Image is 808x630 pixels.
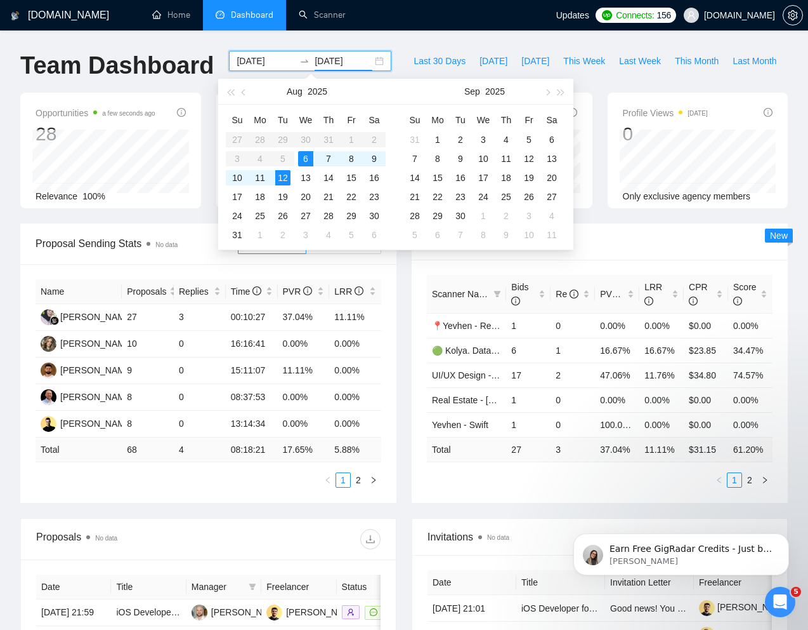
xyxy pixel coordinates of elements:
[271,206,294,225] td: 2025-08-26
[321,227,336,243] div: 4
[298,151,313,166] div: 6
[192,607,284,617] a: MK[PERSON_NAME]
[432,395,663,405] a: Real Estate - [GEOGRAPHIC_DATA] - React General - СL
[544,151,559,166] div: 13
[340,168,363,187] td: 2025-08-15
[544,189,559,204] div: 27
[11,6,20,26] img: logo
[41,363,56,379] img: KZ
[370,608,377,616] span: message
[41,418,133,428] a: YS[PERSON_NAME]
[340,149,363,168] td: 2025-08-08
[36,105,155,121] span: Opportunities
[29,91,49,112] img: Profile image for Mariia
[765,587,795,617] iframe: Intercom live chat
[226,168,249,187] td: 2025-08-10
[430,132,445,147] div: 1
[41,336,56,352] img: MD
[556,51,612,71] button: This Week
[407,51,472,71] button: Last 30 Days
[783,10,802,20] span: setting
[299,56,310,66] span: swap-right
[299,56,310,66] span: to
[329,304,381,331] td: 11.11%
[344,208,359,224] div: 29
[363,206,386,225] td: 2025-08-30
[20,51,214,81] h1: Team Dashboard
[36,191,77,201] span: Relevance
[449,110,472,130] th: Tu
[231,286,261,297] span: Time
[174,304,226,331] td: 3
[639,313,684,338] td: 0.00%
[556,10,589,20] span: Updates
[495,206,518,225] td: 2025-10-02
[252,286,261,295] span: info-circle
[689,297,698,305] span: info-circle
[294,168,317,187] td: 2025-08-13
[252,170,268,185] div: 11
[623,122,708,146] div: 0
[299,10,346,20] a: searchScanner
[55,102,219,114] p: Message from Mariia, sent Щойно
[407,189,422,204] div: 21
[275,189,290,204] div: 19
[179,285,211,298] span: Replies
[449,149,472,168] td: 2025-09-09
[476,208,491,224] div: 1
[426,187,449,206] td: 2025-09-22
[340,187,363,206] td: 2025-08-22
[521,208,537,224] div: 3
[521,227,537,243] div: 10
[449,187,472,206] td: 2025-09-23
[36,236,238,251] span: Proposal Sending Stats
[36,122,155,146] div: 28
[230,227,245,243] div: 31
[544,132,559,147] div: 6
[472,168,495,187] td: 2025-09-17
[733,54,776,68] span: Last Month
[432,289,491,299] span: Scanner Name
[366,473,381,488] li: Next Page
[216,10,225,19] span: dashboard
[449,225,472,245] td: 2025-10-07
[426,130,449,149] td: 2025-09-01
[41,391,133,401] a: MH[PERSON_NAME]
[403,130,426,149] td: 2025-08-31
[432,420,488,430] a: Yevhen - Swift
[430,208,445,224] div: 29
[60,417,133,431] div: [PERSON_NAME]
[521,170,537,185] div: 19
[41,309,56,325] img: FF
[518,187,540,206] td: 2025-09-26
[249,583,256,591] span: filter
[294,206,317,225] td: 2025-08-27
[271,187,294,206] td: 2025-08-19
[271,225,294,245] td: 2025-09-02
[426,149,449,168] td: 2025-09-08
[689,282,708,306] span: CPR
[623,191,751,201] span: Only exclusive agency members
[50,316,59,325] img: gigradar-bm.png
[298,189,313,204] div: 20
[41,416,56,432] img: YS
[521,189,537,204] div: 26
[476,189,491,204] div: 24
[449,168,472,187] td: 2025-09-16
[367,189,382,204] div: 23
[127,285,166,298] span: Proposals
[403,206,426,225] td: 2025-09-28
[479,54,507,68] span: [DATE]
[540,187,563,206] td: 2025-09-27
[271,168,294,187] td: 2025-08-12
[403,225,426,245] td: 2025-10-05
[174,279,226,304] th: Replies
[432,370,566,380] a: UI/UX Design - [PERSON_NAME]
[495,149,518,168] td: 2025-09-11
[116,607,273,617] a: iOS Developer for NFC Focus App MVP
[511,282,528,306] span: Bids
[498,151,514,166] div: 11
[472,187,495,206] td: 2025-09-24
[102,110,155,117] time: a few seconds ago
[426,206,449,225] td: 2025-09-29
